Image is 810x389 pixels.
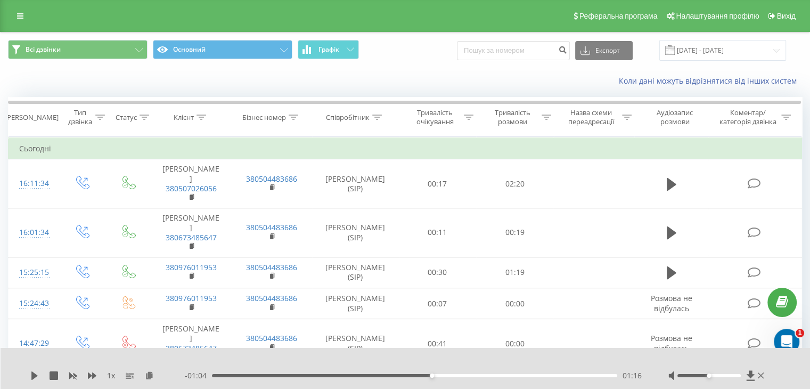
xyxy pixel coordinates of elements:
a: Коли дані можуть відрізнятися вiд інших систем [619,76,802,86]
div: Accessibility label [707,374,711,378]
span: 1 [796,329,804,337]
div: Accessibility label [430,374,434,378]
td: 00:11 [399,208,476,257]
span: 01:16 [623,370,642,381]
td: 00:30 [399,257,476,288]
td: 00:19 [476,208,553,257]
td: 00:07 [399,288,476,319]
span: Реферальна програма [579,12,658,20]
button: Основний [153,40,292,59]
td: [PERSON_NAME] [151,159,231,208]
div: 15:25:15 [19,262,47,283]
span: Всі дзвінки [26,45,61,54]
td: 00:17 [399,159,476,208]
div: Клієнт [174,113,194,122]
span: Вихід [777,12,796,20]
a: 380976011953 [166,293,217,303]
div: Співробітник [326,113,370,122]
td: [PERSON_NAME] (SIP) [312,319,399,368]
div: Статус [116,113,137,122]
td: [PERSON_NAME] (SIP) [312,159,399,208]
td: [PERSON_NAME] (SIP) [312,288,399,319]
td: Сьогодні [9,138,802,159]
td: [PERSON_NAME] (SIP) [312,208,399,257]
td: 01:19 [476,257,553,288]
td: [PERSON_NAME] (SIP) [312,257,399,288]
a: 380504483686 [246,293,297,303]
button: Експорт [575,41,633,60]
td: 00:00 [476,319,553,368]
a: 380504483686 [246,333,297,343]
input: Пошук за номером [457,41,570,60]
td: 02:20 [476,159,553,208]
a: 380504483686 [246,222,297,232]
span: Графік [318,46,339,53]
span: 1 x [107,370,115,381]
div: Назва схеми переадресації [563,108,619,126]
a: 380504483686 [246,262,297,272]
div: Бізнес номер [242,113,286,122]
div: [PERSON_NAME] [5,113,59,122]
div: Тривалість очікування [408,108,462,126]
td: [PERSON_NAME] [151,319,231,368]
a: 380673485647 [166,232,217,242]
button: Графік [298,40,359,59]
td: 00:00 [476,288,553,319]
td: 00:41 [399,319,476,368]
div: Тип дзвінка [67,108,92,126]
span: Налаштування профілю [676,12,759,20]
div: Коментар/категорія дзвінка [716,108,779,126]
iframe: Intercom live chat [774,329,799,354]
div: Аудіозапис розмови [644,108,706,126]
div: 15:24:43 [19,293,47,314]
a: 380504483686 [246,174,297,184]
td: [PERSON_NAME] [151,208,231,257]
span: - 01:04 [185,370,212,381]
a: 380507026056 [166,183,217,193]
button: Всі дзвінки [8,40,148,59]
a: 380976011953 [166,262,217,272]
span: Розмова не відбулась [651,333,692,353]
div: 16:11:34 [19,173,47,194]
span: Розмова не відбулась [651,293,692,313]
div: 16:01:34 [19,222,47,243]
div: 14:47:29 [19,333,47,354]
div: Тривалість розмови [486,108,539,126]
a: 380673485647 [166,343,217,353]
